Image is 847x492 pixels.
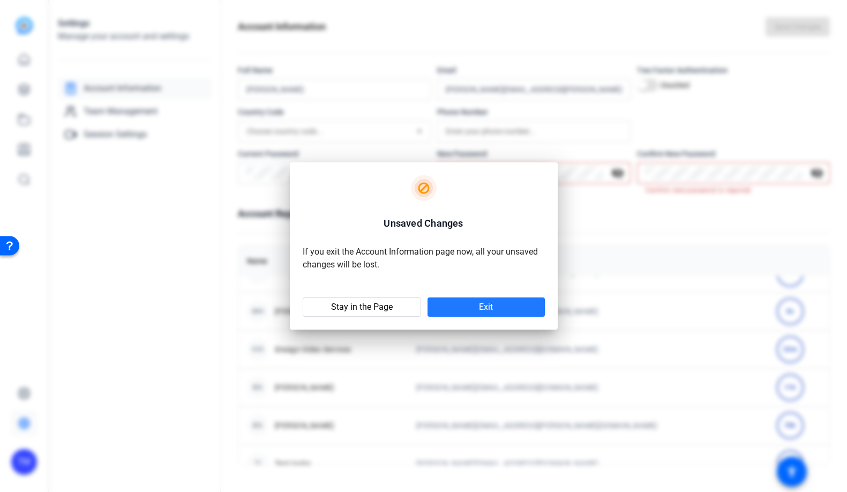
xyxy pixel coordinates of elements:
[479,302,493,312] span: Exit
[384,216,463,231] h2: Unsaved Changes
[428,297,545,317] button: Exit
[303,247,538,270] span: If you exit the Account Information page now, all your unsaved changes will be lost.
[303,297,421,317] button: Stay in the Page
[331,302,393,312] span: Stay in the Page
